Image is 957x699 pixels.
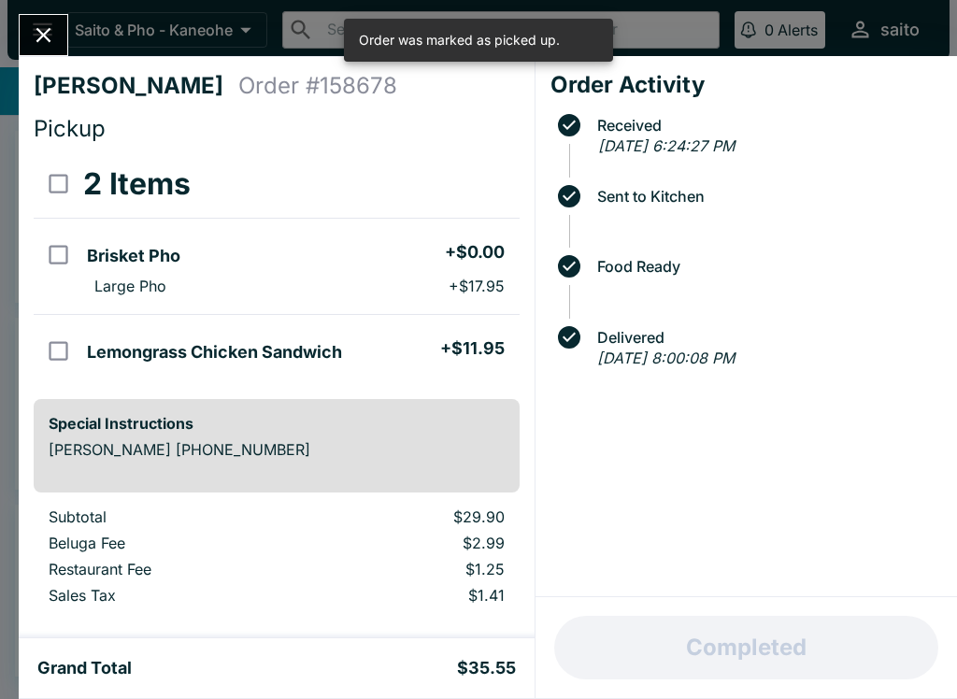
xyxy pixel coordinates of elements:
p: Large Pho [94,277,166,295]
span: Received [588,117,942,134]
h6: Special Instructions [49,414,505,433]
h4: Order Activity [550,71,942,99]
p: Sales Tax [49,586,291,605]
p: + $17.95 [449,277,505,295]
h3: 2 Items [83,165,191,203]
span: Delivered [588,329,942,346]
span: Sent to Kitchen [588,188,942,205]
span: Pickup [34,115,106,142]
p: $1.41 [321,586,504,605]
h5: + $11.95 [440,337,505,360]
h5: Brisket Pho [87,245,180,267]
table: orders table [34,150,520,384]
h5: Lemongrass Chicken Sandwich [87,341,342,364]
p: $29.90 [321,507,504,526]
p: Subtotal [49,507,291,526]
div: Order was marked as picked up. [359,24,560,56]
p: Restaurant Fee [49,560,291,578]
h5: + $0.00 [445,241,505,264]
p: $2.99 [321,534,504,552]
button: Close [20,15,67,55]
p: [PERSON_NAME] [PHONE_NUMBER] [49,440,505,459]
p: $1.25 [321,560,504,578]
h5: Grand Total [37,657,132,679]
h5: $35.55 [457,657,516,679]
em: [DATE] 6:24:27 PM [598,136,735,155]
table: orders table [34,507,520,612]
em: [DATE] 8:00:08 PM [597,349,735,367]
p: Beluga Fee [49,534,291,552]
h4: [PERSON_NAME] [34,72,238,100]
h4: Order # 158678 [238,72,397,100]
span: Food Ready [588,258,942,275]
